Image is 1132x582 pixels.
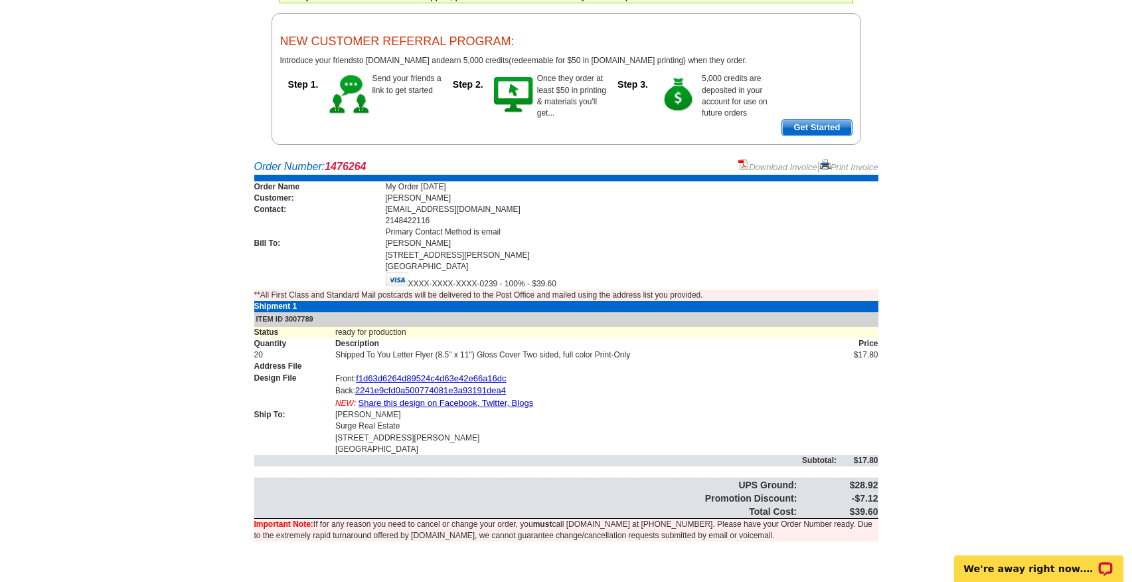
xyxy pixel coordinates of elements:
td: Primary Contact Method is email [386,227,878,238]
img: small-print-icon.gif [820,159,831,170]
td: XXXX-XXXX-XXXX-0239 - 100% - $39.60 [386,272,878,290]
a: Get Started [781,119,852,136]
td: [PERSON_NAME] [386,238,878,249]
img: visa.gif [386,272,408,286]
td: $17.80 [837,455,878,466]
td: $17.80 [837,349,878,361]
h3: NEW CUSTOMER REFERRAL PROGRAM: [280,35,852,48]
span: 5,000 credits are deposited in your account for use on future orders [702,74,768,117]
strong: 1476264 [325,161,366,172]
a: f1d63d6264d89524c4d63e42e66a16dc [356,373,506,383]
td: [PERSON_NAME] [386,193,878,204]
td: Ship To: [254,409,335,421]
a: Print Invoice [820,162,878,172]
h5: Step 2. [445,80,491,89]
td: Design File [254,373,335,385]
td: [GEOGRAPHIC_DATA] [386,261,878,272]
td: -$7.12 [797,492,878,505]
img: step-2.gif [491,73,537,117]
font: Important Note: [254,520,313,529]
b: must [533,520,552,529]
td: Contact: [254,204,386,215]
td: My Order [DATE] [386,181,878,193]
img: step-3.gif [656,73,702,117]
a: Share this design on Facebook, Twitter, Blogs [359,398,534,408]
span: NEW: [335,399,356,408]
div: | [738,159,878,175]
span: Send your friends a link to get started [372,74,442,94]
td: Surge Real Estate [335,421,837,432]
h5: Step 3. [609,80,656,89]
td: Back: [335,385,837,397]
td: ITEM ID 3007789 [254,312,878,327]
iframe: LiveChat chat widget [945,540,1132,582]
td: Quantity [254,338,335,349]
td: [STREET_ADDRESS][PERSON_NAME] [335,433,837,444]
img: small-pdf-icon.gif [738,159,749,170]
td: Customer: [254,193,386,204]
td: Total Cost: [254,505,797,518]
a: Download Invoice [738,162,817,172]
td: [STREET_ADDRESS][PERSON_NAME] [386,250,878,261]
span: Introduce your friends [280,56,357,65]
td: Shipment 1 [254,301,335,312]
td: Shipped To You Letter Flyer (8.5" x 11") Gloss Cover Two sided, full color Print-Only [335,349,837,361]
td: Subtotal: [254,455,837,466]
td: Bill To: [254,238,386,249]
a: 2241e9cfd0a500774081e3a93191dea4 [355,385,506,395]
td: ready for production [335,327,878,338]
img: step-1.gif [327,73,372,117]
div: Order Number: [254,159,878,175]
h5: Step 1. [280,80,327,89]
td: Promotion Discount: [254,492,797,505]
td: If for any reason you need to cancel or change your order, you call [DOMAIN_NAME] at [PHONE_NUMBE... [254,519,878,541]
td: Status [254,327,335,338]
td: $28.92 [797,478,878,492]
td: UPS Ground: [254,478,797,492]
td: [GEOGRAPHIC_DATA] [335,444,837,455]
td: 20 [254,349,335,361]
td: Price [837,338,878,349]
td: **All First Class and Standard Mail postcards will be delivered to the Post Office and mailed usi... [254,290,878,301]
td: 2148422116 [386,215,878,227]
td: [PERSON_NAME] [335,409,837,421]
span: Once they order at least $50 in printing & materials you'll get... [537,74,606,117]
td: Front: [335,373,837,385]
td: Order Name [254,181,386,193]
p: to [DOMAIN_NAME] and (redeemable for $50 in [DOMAIN_NAME] printing) when they order. [280,55,852,66]
span: Get Started [782,120,851,136]
span: earn 5,000 credits [445,56,509,65]
td: Description [335,338,837,349]
td: Address File [254,361,335,372]
td: [EMAIL_ADDRESS][DOMAIN_NAME] [386,204,878,215]
td: $39.60 [797,505,878,518]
